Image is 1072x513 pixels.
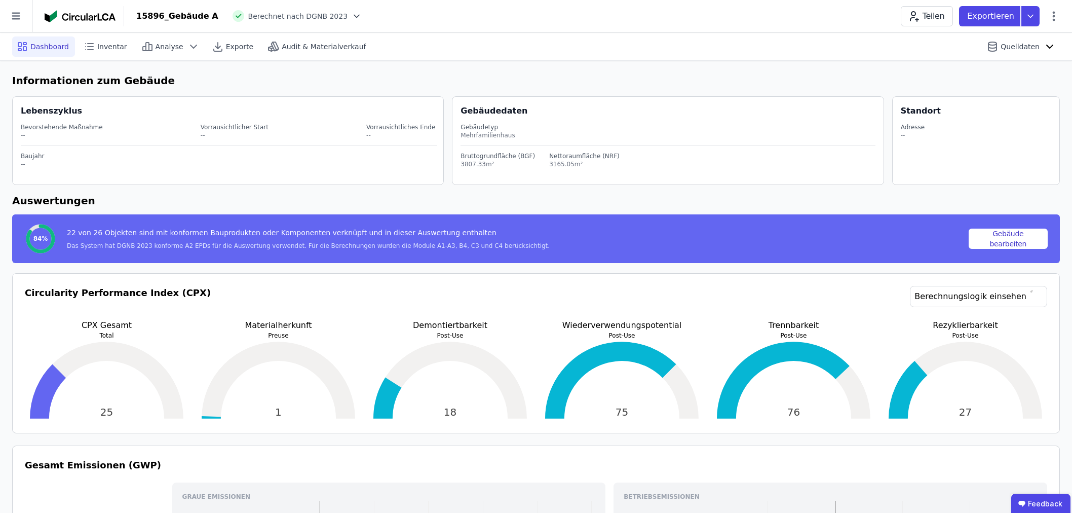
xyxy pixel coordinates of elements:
[67,242,550,250] div: Das System hat DGNB 2023 konforme A2 EPDs für die Auswertung verwendet. Für die Berechnungen wurd...
[21,123,103,131] div: Bevorstehende Maßnahme
[368,319,532,332] p: Demontiertbarkeit
[967,10,1016,22] p: Exportieren
[549,160,620,168] div: 3165.05m²
[1001,42,1040,52] span: Quelldaten
[910,286,1047,307] a: Berechnungslogik einsehen
[366,123,435,131] div: Vorrausichtliches Ende
[25,319,188,332] p: CPX Gesamt
[366,131,435,139] div: --
[884,319,1047,332] p: Rezyklierbarkeit
[282,42,366,52] span: Audit & Materialverkauf
[21,131,103,139] div: --
[901,6,953,26] button: Teilen
[461,152,535,160] div: Bruttogrundfläche (BGF)
[540,332,704,340] p: Post-Use
[67,228,550,242] div: 22 von 26 Objekten sind mit konformen Bauprodukten oder Komponenten verknüpft und in dieser Auswe...
[197,319,360,332] p: Materialherkunft
[197,332,360,340] p: Preuse
[248,11,348,21] span: Berechnet nach DGNB 2023
[45,10,116,22] img: Concular
[30,42,69,52] span: Dashboard
[201,123,269,131] div: Vorrausichtlicher Start
[901,105,941,117] div: Standort
[461,123,875,131] div: Gebäudetyp
[201,131,269,139] div: --
[549,152,620,160] div: Nettoraumfläche (NRF)
[901,123,925,131] div: Adresse
[25,286,211,319] h3: Circularity Performance Index (CPX)
[712,319,875,332] p: Trennbarkeit
[25,458,1047,472] h3: Gesamt Emissionen (GWP)
[21,160,437,168] div: --
[21,105,82,117] div: Lebenszyklus
[624,493,1037,501] h3: Betriebsemissionen
[368,332,532,340] p: Post-Use
[226,42,253,52] span: Exporte
[182,493,596,501] h3: Graue Emissionen
[33,235,48,243] span: 84%
[901,131,925,139] div: --
[156,42,183,52] span: Analyse
[461,131,875,139] div: Mehrfamilienhaus
[712,332,875,340] p: Post-Use
[461,105,883,117] div: Gebäudedaten
[969,229,1048,249] button: Gebäude bearbeiten
[25,332,188,340] p: Total
[12,193,1060,208] h6: Auswertungen
[884,332,1047,340] p: Post-Use
[461,160,535,168] div: 3807.33m²
[97,42,127,52] span: Inventar
[136,10,218,22] div: 15896_Gebäude A
[540,319,704,332] p: Wiederverwendungspotential
[21,152,437,160] div: Baujahr
[12,73,1060,88] h6: Informationen zum Gebäude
